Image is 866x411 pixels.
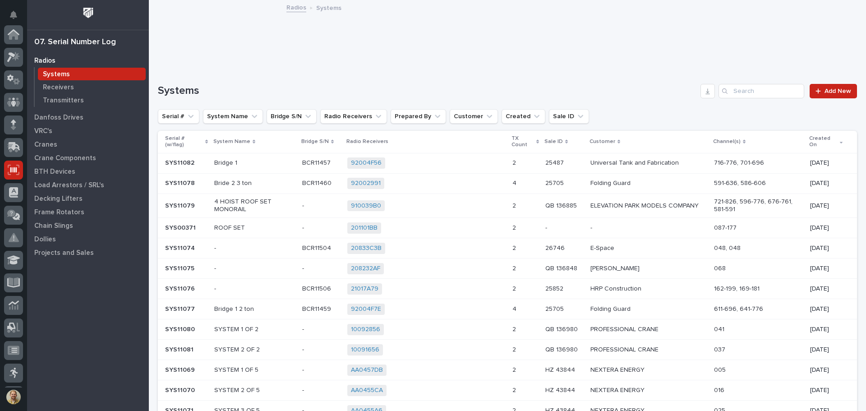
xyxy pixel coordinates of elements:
p: Radios [34,57,55,65]
button: Bridge S/N [267,109,317,124]
p: SYS11078 [165,178,197,187]
p: SYSTEM 1 OF 5 [214,366,295,374]
p: [DATE] [810,202,843,210]
a: Chain Slings [27,219,149,232]
p: SYS11069 [165,365,197,374]
p: [DATE] [810,366,843,374]
p: 087-177 [714,224,803,232]
p: Bridge 1 [214,159,295,167]
a: Cranes [27,138,149,151]
p: - [302,324,306,333]
p: 25852 [545,283,565,293]
a: 92004F7E [351,305,381,313]
a: BTH Devices [27,165,149,178]
div: 07. Serial Number Log [34,37,116,47]
button: Radio Receivers [320,109,387,124]
a: Load Arrestors / SRL's [27,178,149,192]
tr: SYS11076SYS11076 -BCR11506BCR11506 21017A79 22 2585225852 HRP Construction162-199, 169-181[DATE] [158,279,857,299]
div: Notifications [11,11,23,25]
tr: SYS11081SYS11081 SYSTEM 2 OF 2-- 10091656 22 QB 136980QB 136980 PROFESSIONAL CRANE037[DATE] [158,340,857,360]
p: [DATE] [810,305,843,313]
p: SYS00371 [165,222,198,232]
p: 25705 [545,304,566,313]
p: SYSTEM 2 OF 5 [214,387,295,394]
p: SYS11080 [165,324,197,333]
p: PROFESSIONAL CRANE [590,326,706,333]
p: [DATE] [810,245,843,252]
a: AA0457DB [351,366,383,374]
p: QB 136980 [545,324,580,333]
p: VRC's [34,127,52,135]
a: Radios [27,54,149,67]
p: HZ 43844 [545,365,577,374]
p: QB 136885 [545,200,579,210]
p: Load Arrestors / SRL's [34,181,104,189]
a: 92002991 [351,180,381,187]
p: 2 [512,243,518,252]
p: Folding Guard [590,305,706,313]
a: Danfoss Drives [27,111,149,124]
p: Cranes [34,141,57,149]
p: [DATE] [810,326,843,333]
button: Serial # [158,109,199,124]
button: System Name [203,109,263,124]
p: 611-696, 641-776 [714,305,803,313]
p: - [302,222,306,232]
p: [DATE] [810,346,843,354]
p: 4 HOIST ROOF SET MONORAIL [214,198,295,213]
p: NEXTERA ENERGY [590,387,706,394]
p: BCR11457 [302,157,332,167]
p: 2 [512,283,518,293]
p: BCR11459 [302,304,333,313]
p: HRP Construction [590,285,706,293]
p: [DATE] [810,387,843,394]
p: SYS11081 [165,344,195,354]
p: 041 [714,326,803,333]
button: Customer [450,109,498,124]
p: [DATE] [810,285,843,293]
p: SYS11077 [165,304,197,313]
p: BCR11506 [302,283,333,293]
p: 2 [512,344,518,354]
p: 2 [512,324,518,333]
p: - [545,222,549,232]
p: System Name [213,137,250,147]
p: Bride 2 3 ton [214,180,295,187]
a: 10091656 [351,346,379,354]
p: - [302,263,306,272]
button: Notifications [4,5,23,24]
p: 591-636, 586-606 [714,180,803,187]
p: HZ 43844 [545,385,577,394]
p: 2 [512,200,518,210]
p: - [302,385,306,394]
img: Workspace Logo [80,5,97,21]
button: Created [502,109,545,124]
a: Dollies [27,232,149,246]
p: PROFESSIONAL CRANE [590,346,706,354]
a: Decking Lifters [27,192,149,205]
p: Chain Slings [34,222,73,230]
a: Systems [35,68,149,80]
span: Add New [825,88,851,94]
p: 005 [714,366,803,374]
p: 2 [512,365,518,374]
a: 20833C3B [351,245,382,252]
p: [DATE] [810,265,843,272]
p: Channel(s) [713,137,741,147]
p: Folding Guard [590,180,706,187]
p: Serial # (w/flag) [165,134,203,150]
tr: SYS11079SYS11079 4 HOIST ROOF SET MONORAIL-- 910039B0 22 QB 136885QB 136885 ELEVATION PARK MODELS... [158,194,857,218]
p: - [302,365,306,374]
p: BCR11504 [302,243,333,252]
p: 25705 [545,178,566,187]
p: - [214,285,295,293]
h1: Systems [158,84,697,97]
a: Add New [810,84,857,98]
a: Receivers [35,81,149,93]
a: VRC's [27,124,149,138]
tr: SYS11069SYS11069 SYSTEM 1 OF 5-- AA0457DB 22 HZ 43844HZ 43844 NEXTERA ENERGY005[DATE] [158,360,857,380]
p: Bridge S/N [301,137,329,147]
input: Search [719,84,804,98]
p: NEXTERA ENERGY [590,366,706,374]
